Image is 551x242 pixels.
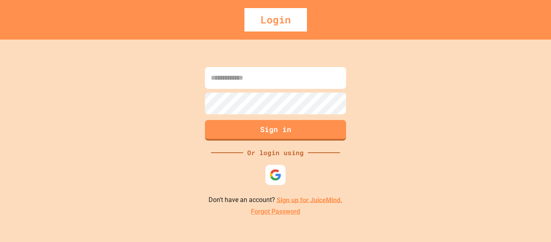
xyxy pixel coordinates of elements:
div: Login [244,8,307,32]
button: Sign in [205,120,346,141]
p: Don't have an account? [209,195,342,205]
img: google-icon.svg [269,169,282,181]
a: Forgot Password [251,207,300,217]
div: Or login using [243,148,308,158]
a: Sign up for JuiceMind. [277,196,342,204]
